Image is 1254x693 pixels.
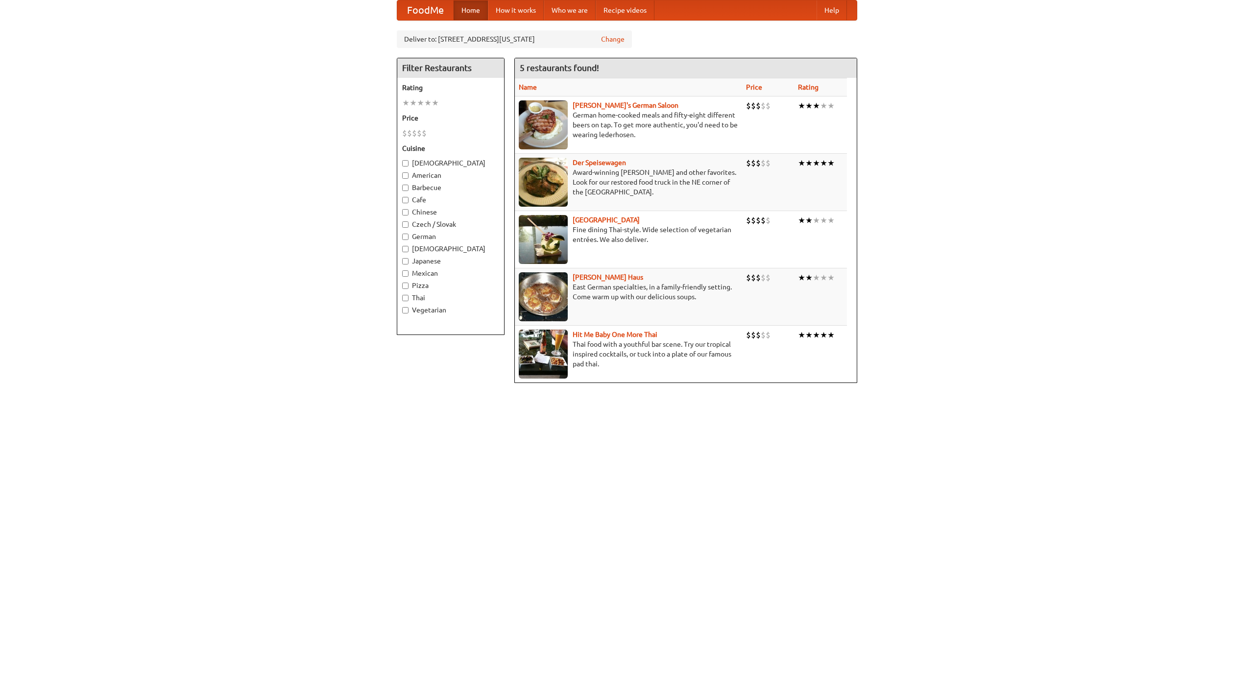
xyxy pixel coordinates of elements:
li: $ [746,100,751,111]
li: ★ [805,272,813,283]
a: FoodMe [397,0,454,20]
li: ★ [827,330,835,340]
li: $ [746,330,751,340]
li: $ [756,215,761,226]
input: Vegetarian [402,307,409,313]
li: ★ [798,215,805,226]
li: ★ [827,100,835,111]
li: ★ [805,215,813,226]
li: $ [766,272,771,283]
h4: Filter Restaurants [397,58,504,78]
label: [DEMOGRAPHIC_DATA] [402,244,499,254]
label: Chinese [402,207,499,217]
input: German [402,234,409,240]
label: Pizza [402,281,499,290]
li: ★ [805,100,813,111]
li: $ [417,128,422,139]
label: Thai [402,293,499,303]
li: ★ [820,330,827,340]
li: ★ [424,97,432,108]
a: Rating [798,83,819,91]
b: Der Speisewagen [573,159,626,167]
a: [PERSON_NAME]'s German Saloon [573,101,678,109]
a: Name [519,83,537,91]
li: ★ [813,330,820,340]
li: $ [751,215,756,226]
a: Help [817,0,847,20]
li: $ [412,128,417,139]
label: [DEMOGRAPHIC_DATA] [402,158,499,168]
a: How it works [488,0,544,20]
li: $ [756,272,761,283]
input: Barbecue [402,185,409,191]
li: $ [766,100,771,111]
li: $ [746,272,751,283]
li: ★ [798,158,805,168]
h5: Price [402,113,499,123]
li: $ [761,100,766,111]
div: Deliver to: [STREET_ADDRESS][US_STATE] [397,30,632,48]
p: Thai food with a youthful bar scene. Try our tropical inspired cocktails, or tuck into a plate of... [519,339,738,369]
input: Japanese [402,258,409,264]
li: ★ [798,100,805,111]
li: $ [761,158,766,168]
a: [GEOGRAPHIC_DATA] [573,216,640,224]
li: ★ [798,330,805,340]
li: $ [761,272,766,283]
b: Hit Me Baby One More Thai [573,331,657,338]
li: ★ [402,97,410,108]
li: ★ [813,158,820,168]
li: ★ [820,215,827,226]
li: ★ [820,272,827,283]
li: $ [751,330,756,340]
li: ★ [805,158,813,168]
li: $ [746,158,751,168]
p: German home-cooked meals and fifty-eight different beers on tap. To get more authentic, you'd nee... [519,110,738,140]
li: $ [402,128,407,139]
li: $ [756,330,761,340]
a: Who we are [544,0,596,20]
label: Cafe [402,195,499,205]
img: babythai.jpg [519,330,568,379]
input: [DEMOGRAPHIC_DATA] [402,246,409,252]
label: American [402,170,499,180]
a: Change [601,34,625,44]
li: ★ [827,215,835,226]
a: Price [746,83,762,91]
p: Fine dining Thai-style. Wide selection of vegetarian entrées. We also deliver. [519,225,738,244]
h5: Rating [402,83,499,93]
li: $ [761,330,766,340]
li: $ [766,158,771,168]
p: East German specialties, in a family-friendly setting. Come warm up with our delicious soups. [519,282,738,302]
label: German [402,232,499,241]
li: $ [756,100,761,111]
label: Czech / Slovak [402,219,499,229]
li: ★ [805,330,813,340]
label: Vegetarian [402,305,499,315]
li: $ [751,100,756,111]
input: Thai [402,295,409,301]
input: Cafe [402,197,409,203]
li: ★ [798,272,805,283]
label: Mexican [402,268,499,278]
li: $ [756,158,761,168]
li: $ [746,215,751,226]
li: $ [761,215,766,226]
li: $ [751,158,756,168]
li: ★ [410,97,417,108]
label: Japanese [402,256,499,266]
input: American [402,172,409,179]
li: $ [407,128,412,139]
li: ★ [813,215,820,226]
img: kohlhaus.jpg [519,272,568,321]
li: ★ [827,272,835,283]
img: satay.jpg [519,215,568,264]
li: ★ [820,158,827,168]
li: ★ [813,272,820,283]
a: Recipe videos [596,0,654,20]
li: $ [751,272,756,283]
a: [PERSON_NAME] Haus [573,273,643,281]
